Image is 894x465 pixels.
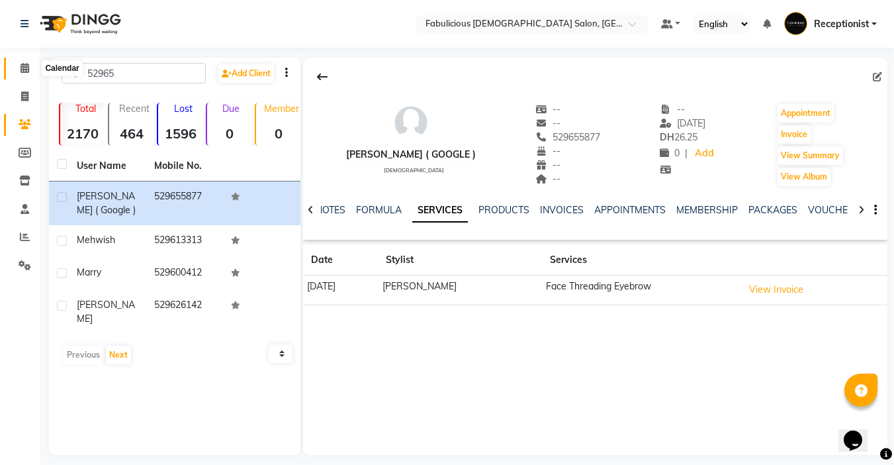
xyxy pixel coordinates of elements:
p: Total [66,103,105,115]
th: Stylist [378,245,542,276]
a: NOTES [316,204,345,216]
a: INVOICES [540,204,584,216]
a: MEMBERSHIP [676,204,738,216]
strong: 464 [109,125,154,142]
img: Receptionist [784,12,807,35]
span: [DATE] [660,117,705,129]
span: -- [535,159,560,171]
input: Search by Name/Mobile/Email/Code [62,63,206,83]
span: [DEMOGRAPHIC_DATA] [384,167,444,174]
span: Mehwish [77,234,115,246]
span: Marry [77,266,101,278]
th: Services [542,245,739,276]
td: 529655877 [146,181,224,225]
a: PRODUCTS [478,204,529,216]
a: Add [693,144,716,163]
a: VOUCHERS [808,204,860,216]
span: -- [535,117,560,129]
span: -- [535,103,560,115]
strong: 0 [256,125,301,142]
p: Member [261,103,301,115]
div: Back to Client [308,64,336,89]
img: logo [34,5,124,42]
span: | [685,146,688,160]
td: Face Threading Eyebrow [542,276,739,305]
span: 26.25 [660,131,697,143]
span: Receptionist [814,17,869,31]
a: SERVICES [412,199,468,223]
a: FORMULA [356,204,402,216]
span: [PERSON_NAME] [77,299,135,325]
strong: 0 [207,125,252,142]
img: avatar [391,103,431,142]
a: Add Client [218,64,274,83]
span: -- [535,145,560,157]
span: 529655877 [535,131,600,143]
a: PACKAGES [748,204,797,216]
td: [PERSON_NAME] [378,276,542,305]
td: 529626142 [146,290,224,334]
p: Recent [114,103,154,115]
button: View Summary [778,146,843,165]
button: Appointment [778,104,834,123]
td: [DATE] [303,276,378,305]
th: User Name [69,151,146,181]
iframe: chat widget [838,412,881,452]
p: Due [210,103,252,115]
span: DH [660,131,674,143]
p: Lost [163,103,203,115]
strong: 2170 [60,125,105,142]
button: View Invoice [743,280,809,300]
span: -- [535,173,560,185]
span: -- [660,103,685,115]
div: [PERSON_NAME] ( Google ) [346,148,476,162]
button: Invoice [778,125,811,144]
a: APPOINTMENTS [594,204,666,216]
th: Date [303,245,378,276]
div: Calendar [42,60,82,76]
button: Next [106,346,131,364]
td: 529613313 [146,225,224,258]
span: 0 [660,147,680,159]
span: [PERSON_NAME] ( Google ) [77,190,136,216]
strong: 1596 [158,125,203,142]
button: View Album [778,168,830,186]
th: Mobile No. [146,151,224,181]
td: 529600412 [146,258,224,290]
